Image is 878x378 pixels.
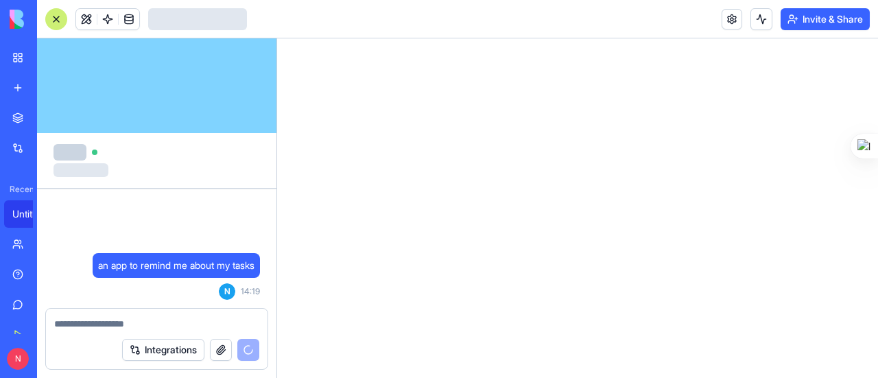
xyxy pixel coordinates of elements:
[10,10,95,29] img: logo
[781,8,870,30] button: Invite & Share
[7,348,29,370] span: N
[4,184,33,195] span: Recent
[98,259,254,272] span: an app to remind me about my tasks
[219,283,235,300] span: N
[122,339,204,361] button: Integrations
[4,200,59,228] a: Untitled App
[241,286,260,297] span: 14:19
[12,207,51,221] div: Untitled App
